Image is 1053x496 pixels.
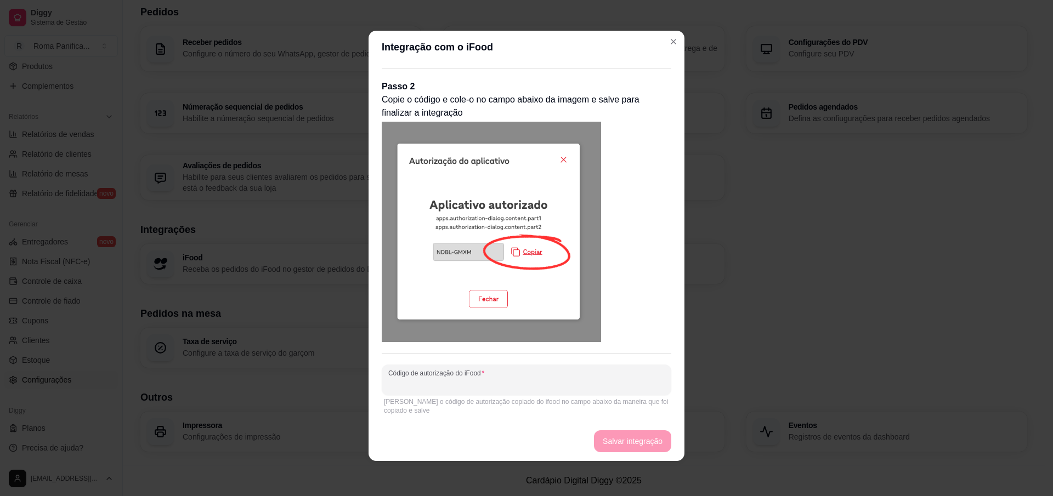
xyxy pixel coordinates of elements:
[384,397,669,415] div: [PERSON_NAME] o código de autorização copiado do ifood no campo abaixo da maneira que foi copiado...
[665,33,682,50] button: Close
[382,122,601,341] img: passo-2-clique-em-copiar
[388,368,488,378] label: Código de autorização do iFood
[382,80,671,93] p: Passo 2
[369,31,684,64] header: Integração com o iFood
[382,93,671,119] p: Copie o código e cole-o no campo abaixo da imagem e salve para finalizar a integração
[388,379,665,390] input: Código de autorização do iFood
